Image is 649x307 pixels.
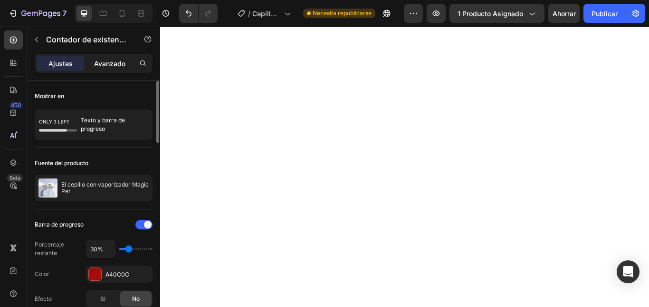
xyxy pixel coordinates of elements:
[617,260,639,283] div: Abrir Intercom Messenger
[46,34,127,45] p: Contador de existencias
[38,178,57,198] img: imagen de característica del producto
[11,102,21,109] font: 450
[179,4,218,23] div: Deshacer/Rehacer
[4,4,71,23] button: 7
[160,27,649,307] iframe: Área de diseño
[35,241,64,257] font: Porcentaje restante
[35,159,88,167] font: Fuente del producto
[35,221,84,228] font: Barra de progreso
[583,4,626,23] button: Publicar
[94,59,125,68] font: Avanzado
[86,240,115,257] input: Auto
[35,92,64,99] font: Mostrar en
[313,10,372,17] font: Necesita republicarse
[458,10,523,18] font: 1 producto asignado
[61,181,150,195] font: El cepillo con vaporizador Magic Pet
[35,295,52,302] font: Efecto
[252,10,280,58] font: Cepillo de Página de Producto - 27/08
[62,9,67,18] font: 7
[81,117,125,132] font: Texto y barra de progreso
[35,270,49,277] font: Color
[248,10,250,18] font: /
[105,271,129,278] font: A40C0C
[553,10,576,18] font: Ahorrar
[449,4,544,23] button: 1 producto asignado
[548,4,580,23] button: Ahorrar
[48,59,73,68] font: Ajustes
[100,295,105,302] font: Sí
[10,175,20,181] font: Beta
[132,295,140,302] font: No
[46,35,134,44] font: Contador de existencias
[592,10,618,18] font: Publicar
